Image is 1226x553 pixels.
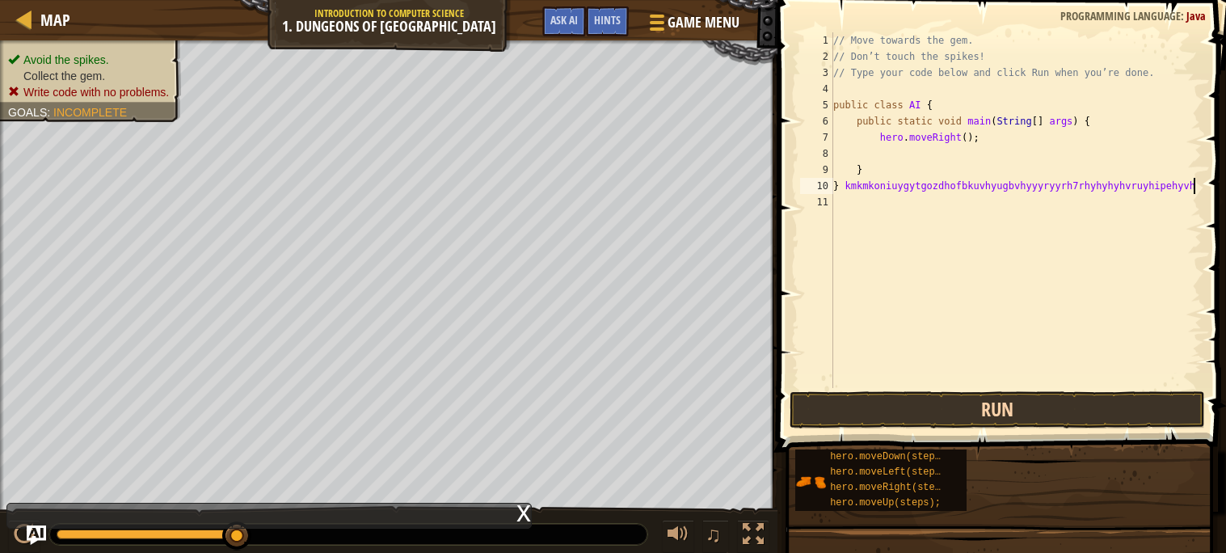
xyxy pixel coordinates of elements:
[830,482,958,493] span: hero.moveRight(steps);
[790,391,1206,428] button: Run
[800,49,833,65] div: 2
[800,178,833,194] div: 10
[800,32,833,49] div: 1
[637,6,749,44] button: Game Menu
[800,146,833,162] div: 8
[800,162,833,178] div: 9
[27,526,46,545] button: Ask AI
[800,97,833,113] div: 5
[542,6,586,36] button: Ask AI
[830,451,952,462] span: hero.moveDown(steps);
[516,504,531,520] div: x
[800,81,833,97] div: 4
[830,466,952,478] span: hero.moveLeft(steps);
[800,129,833,146] div: 7
[800,194,833,210] div: 11
[8,52,169,68] li: Avoid the spikes.
[8,520,40,553] button: Ctrl + P: Play
[706,522,722,547] span: ♫
[594,12,621,27] span: Hints
[1060,8,1181,23] span: Programming language
[47,106,53,119] span: :
[550,12,578,27] span: Ask AI
[1186,8,1206,23] span: Java
[8,106,47,119] span: Goals
[32,9,70,31] a: Map
[668,12,739,33] span: Game Menu
[795,466,826,497] img: portrait.png
[702,520,730,553] button: ♫
[1181,8,1186,23] span: :
[830,497,941,509] span: hero.moveUp(steps);
[800,113,833,129] div: 6
[23,86,169,99] span: Write code with no problems.
[662,520,694,553] button: Adjust volume
[53,106,127,119] span: Incomplete
[23,70,105,82] span: Collect the gem.
[8,84,169,100] li: Write code with no problems.
[800,65,833,81] div: 3
[737,520,769,553] button: Toggle fullscreen
[23,53,109,66] span: Avoid the spikes.
[40,9,70,31] span: Map
[8,68,169,84] li: Collect the gem.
